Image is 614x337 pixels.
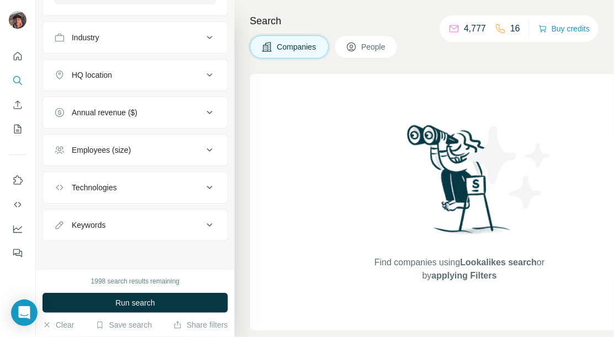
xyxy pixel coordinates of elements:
img: Surfe Illustration - Stars [460,118,559,217]
button: Share filters [173,319,228,330]
button: HQ location [43,62,227,88]
div: Industry [72,32,99,43]
span: Run search [115,297,155,308]
div: Employees (size) [72,145,131,156]
button: Save search [95,319,152,330]
button: Search [9,71,26,90]
button: Use Surfe on LinkedIn [9,170,26,190]
button: Annual revenue ($) [43,99,227,126]
button: Run search [42,293,228,313]
span: Find companies using or by [371,256,548,282]
button: Clear [42,319,74,330]
button: Use Surfe API [9,195,26,215]
div: Open Intercom Messenger [11,299,38,326]
div: Keywords [72,220,105,231]
div: Technologies [72,182,117,193]
span: People [361,41,387,52]
span: Companies [277,41,317,52]
button: Dashboard [9,219,26,239]
button: Keywords [43,212,227,238]
span: applying Filters [431,271,496,280]
img: Surfe Illustration - Woman searching with binoculars [402,122,517,245]
button: Feedback [9,243,26,263]
button: Technologies [43,174,227,201]
button: Quick start [9,46,26,66]
button: Industry [43,24,227,51]
button: Buy credits [538,21,590,36]
span: Lookalikes search [460,258,537,267]
button: My lists [9,119,26,139]
p: 4,777 [464,22,486,35]
p: 16 [510,22,520,35]
button: Enrich CSV [9,95,26,115]
div: 1998 search results remaining [91,276,180,286]
div: Annual revenue ($) [72,107,137,118]
img: Avatar [9,11,26,29]
button: Employees (size) [43,137,227,163]
h4: Search [250,13,601,29]
div: HQ location [72,69,112,81]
